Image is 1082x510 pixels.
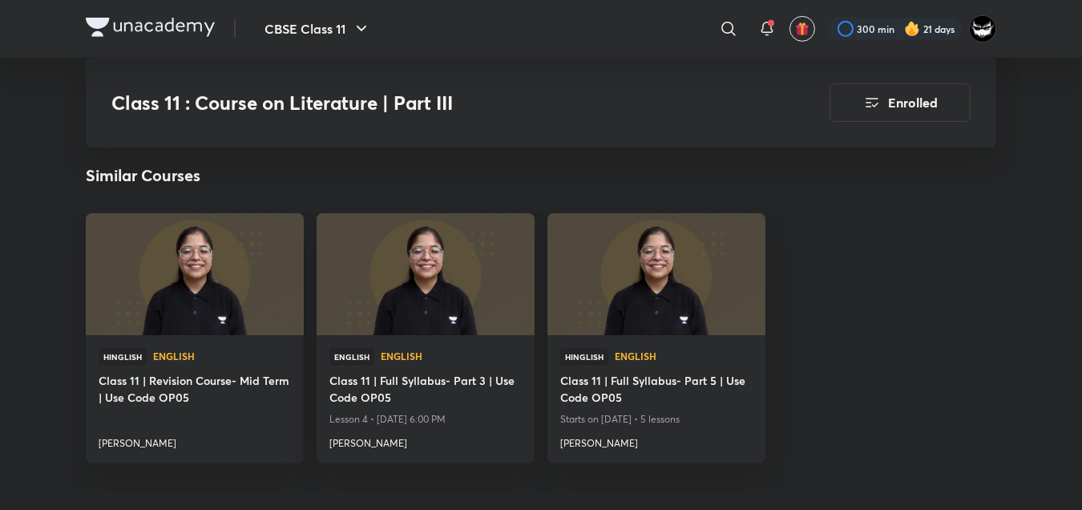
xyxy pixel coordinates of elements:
[111,91,739,115] h3: Class 11 : Course on Literature | Part III
[153,351,291,361] span: English
[86,18,215,37] img: Company Logo
[615,351,753,362] a: English
[545,212,767,336] img: new-thumbnail
[969,15,996,42] img: ARSH Khan
[86,213,304,335] a: new-thumbnail
[99,372,291,409] a: Class 11 | Revision Course- Mid Term | Use Code OP05
[795,22,809,36] img: avatar
[789,16,815,42] button: avatar
[830,83,971,122] button: Enrolled
[255,13,381,45] button: CBSE Class 11
[86,164,200,188] h2: Similar Courses
[83,212,305,336] img: new-thumbnail
[381,351,522,361] span: English
[86,18,215,41] a: Company Logo
[99,348,147,366] span: Hinglish
[329,372,522,409] a: Class 11 | Full Syllabus- Part 3 | Use Code OP05
[560,409,753,430] p: Starts on [DATE] • 5 lessons
[560,430,753,451] a: [PERSON_NAME]
[615,351,753,361] span: English
[329,409,522,430] p: Lesson 4 • [DATE] 6:00 PM
[329,430,522,451] a: [PERSON_NAME]
[317,213,535,335] a: new-thumbnail
[547,213,765,335] a: new-thumbnail
[314,212,536,336] img: new-thumbnail
[381,351,522,362] a: English
[560,348,608,366] span: Hinglish
[560,372,753,409] a: Class 11 | Full Syllabus- Part 5 | Use Code OP05
[904,21,920,37] img: streak
[99,430,291,451] a: [PERSON_NAME]
[153,351,291,362] a: English
[329,348,374,366] span: English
